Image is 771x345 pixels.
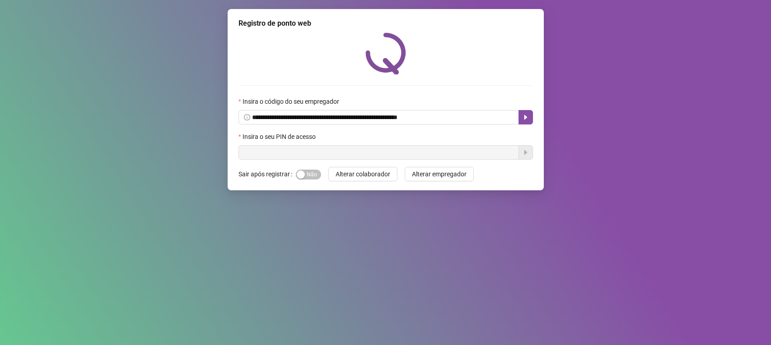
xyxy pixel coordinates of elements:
[328,167,397,181] button: Alterar colaborador
[405,167,474,181] button: Alterar empregador
[412,169,467,179] span: Alterar empregador
[244,114,250,120] span: info-circle
[336,169,390,179] span: Alterar colaborador
[238,132,322,142] label: Insira o seu PIN de acesso
[365,32,406,74] img: QRPoint
[238,167,296,181] label: Sair após registrar
[238,18,533,29] div: Registro de ponto web
[238,97,345,106] label: Insira o código do seu empregador
[522,114,529,121] span: caret-right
